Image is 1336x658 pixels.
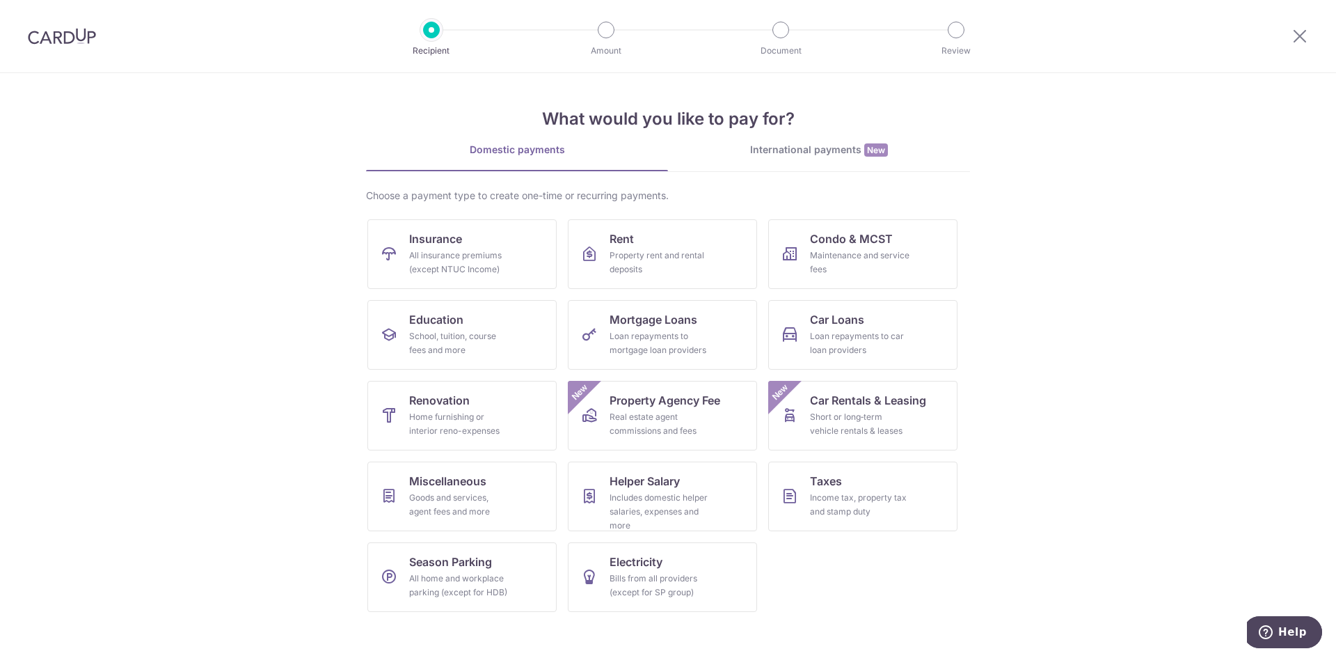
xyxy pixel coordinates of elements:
[31,10,60,22] span: Help
[768,219,957,289] a: Condo & MCSTMaintenance and service fees
[409,230,462,247] span: Insurance
[768,381,957,451] a: Car Rentals & LeasingShort or long‑term vehicle rentals & leasesNew
[864,143,888,157] span: New
[409,329,509,357] div: School, tuition, course fees and more
[610,249,710,276] div: Property rent and rental deposits
[568,219,757,289] a: RentProperty rent and rental deposits
[905,44,1008,58] p: Review
[409,572,509,600] div: All home and workplace parking (except for HDB)
[28,28,96,45] img: CardUp
[568,300,757,370] a: Mortgage LoansLoan repayments to mortgage loan providers
[610,491,710,533] div: Includes domestic helper salaries, expenses and more
[366,107,970,132] h4: What would you like to pay for?
[810,230,893,247] span: Condo & MCST
[769,381,792,404] span: New
[810,473,842,489] span: Taxes
[729,44,832,58] p: Document
[810,491,910,519] div: Income tax, property tax and stamp duty
[367,381,557,451] a: RenovationHome furnishing or interior reno-expenses
[610,572,710,600] div: Bills from all providers (except for SP group)
[668,143,970,157] div: International payments
[409,392,470,409] span: Renovation
[380,44,483,58] p: Recipient
[409,554,492,570] span: Season Parking
[568,381,757,451] a: Property Agency FeeReal estate agent commissions and feesNew
[768,462,957,531] a: TaxesIncome tax, property tax and stamp duty
[366,143,668,157] div: Domestic payments
[810,410,910,438] div: Short or long‑term vehicle rentals & leases
[810,249,910,276] div: Maintenance and service fees
[610,554,662,570] span: Electricity
[810,311,864,328] span: Car Loans
[568,542,757,612] a: ElectricityBills from all providers (except for SP group)
[366,189,970,203] div: Choose a payment type to create one-time or recurring payments.
[409,249,509,276] div: All insurance premiums (except NTUC Income)
[768,300,957,370] a: Car LoansLoan repayments to car loan providers
[1247,616,1322,651] iframe: Opens a widget where you can find more information
[610,410,710,438] div: Real estate agent commissions and fees
[367,542,557,612] a: Season ParkingAll home and workplace parking (except for HDB)
[610,311,697,328] span: Mortgage Loans
[568,381,591,404] span: New
[810,392,926,409] span: Car Rentals & Leasing
[610,329,710,357] div: Loan repayments to mortgage loan providers
[568,462,757,531] a: Helper SalaryIncludes domestic helper salaries, expenses and more
[409,311,463,328] span: Education
[409,410,509,438] div: Home furnishing or interior reno-expenses
[409,473,486,489] span: Miscellaneous
[610,473,680,489] span: Helper Salary
[367,462,557,531] a: MiscellaneousGoods and services, agent fees and more
[367,219,557,289] a: InsuranceAll insurance premiums (except NTUC Income)
[610,392,720,409] span: Property Agency Fee
[610,230,634,247] span: Rent
[555,44,658,58] p: Amount
[367,300,557,370] a: EducationSchool, tuition, course fees and more
[409,491,509,519] div: Goods and services, agent fees and more
[810,329,910,357] div: Loan repayments to car loan providers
